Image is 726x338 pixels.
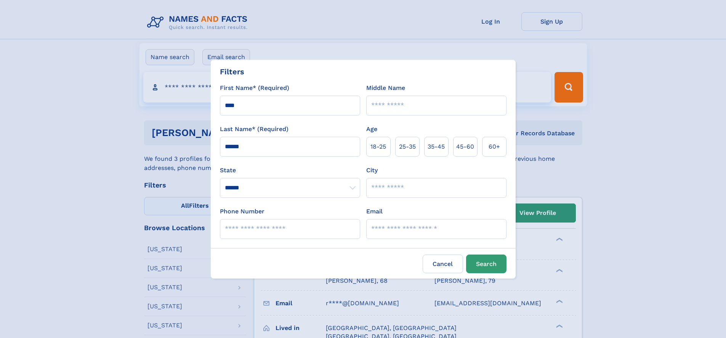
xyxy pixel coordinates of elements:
[220,83,289,93] label: First Name* (Required)
[366,166,378,175] label: City
[423,255,463,273] label: Cancel
[456,142,474,151] span: 45‑60
[366,83,405,93] label: Middle Name
[370,142,386,151] span: 18‑25
[489,142,500,151] span: 60+
[466,255,506,273] button: Search
[220,166,360,175] label: State
[428,142,445,151] span: 35‑45
[220,207,264,216] label: Phone Number
[366,207,383,216] label: Email
[399,142,416,151] span: 25‑35
[220,66,244,77] div: Filters
[366,125,377,134] label: Age
[220,125,288,134] label: Last Name* (Required)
